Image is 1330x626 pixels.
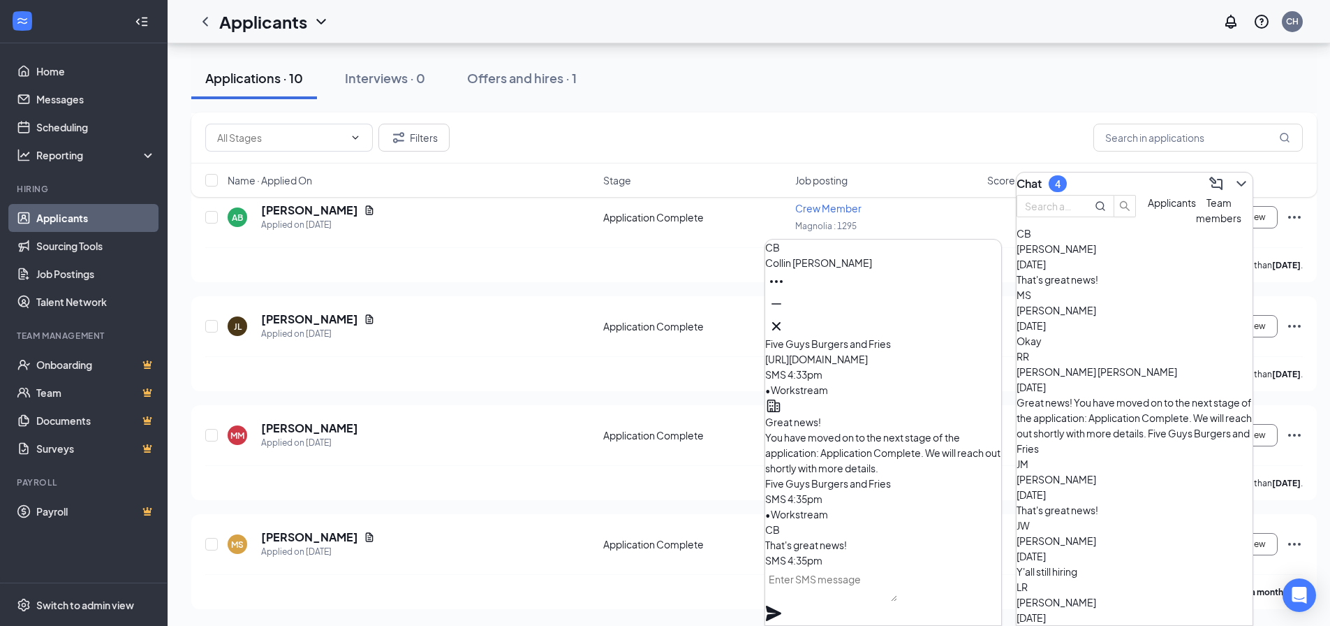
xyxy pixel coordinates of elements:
svg: MagnifyingGlass [1279,132,1290,143]
div: That's great news! [1017,502,1253,518]
button: Minimize [765,293,788,315]
div: Payroll [17,476,153,488]
span: [DATE] [1017,258,1046,270]
button: ChevronDown [1230,173,1253,195]
h1: Applicants [219,10,307,34]
span: Team members [1196,196,1241,224]
div: Hiring [17,183,153,195]
span: [DATE] [1017,611,1046,624]
svg: ChevronDown [350,132,361,143]
b: [DATE] [1272,478,1301,488]
div: LR [1017,579,1253,595]
span: Job posting [795,173,848,187]
div: MS [231,539,244,551]
svg: Ellipses [1286,209,1303,226]
div: MM [230,430,244,442]
svg: Ellipses [1286,318,1303,335]
div: Application Complete [603,428,787,442]
span: • Workstream [765,384,828,396]
div: SMS 4:35pm [765,553,1001,568]
div: SMS 4:35pm [765,491,1001,507]
div: RR [1017,349,1253,364]
a: OnboardingCrown [36,351,156,379]
div: AB [232,212,243,224]
a: DocumentsCrown [36,407,156,435]
span: Applicants [1148,196,1196,209]
svg: Ellipses [1286,427,1303,444]
div: Applications · 10 [205,69,303,87]
svg: Settings [17,598,31,612]
span: [PERSON_NAME] [1017,534,1096,547]
button: ComposeMessage [1205,173,1227,195]
div: Offers and hires · 1 [467,69,577,87]
div: Applied on [DATE] [261,545,375,559]
span: Magnolia : 1295 [795,221,857,231]
svg: Document [364,314,375,325]
svg: WorkstreamLogo [15,14,29,28]
a: SurveysCrown [36,435,156,463]
div: Application Complete [603,210,787,224]
button: Ellipses [765,270,788,293]
svg: ChevronDown [1233,175,1250,192]
div: That's great news! [1017,272,1253,287]
div: CH [1286,15,1299,27]
div: Applied on [DATE] [261,436,358,450]
div: Y'all still hiring [1017,564,1253,579]
span: Name · Applied On [228,173,312,187]
svg: ChevronDown [313,13,330,30]
svg: Ellipses [768,273,785,290]
svg: Minimize [768,296,785,312]
b: [DATE] [1272,369,1301,379]
svg: ComposeMessage [1208,175,1225,192]
svg: MagnifyingGlass [1095,201,1106,212]
input: All Stages [217,130,344,145]
span: That's great news! [765,539,847,551]
span: [DATE] [1017,381,1046,393]
svg: Filter [390,129,407,146]
div: Reporting [36,148,156,162]
a: Sourcing Tools [36,232,156,260]
b: [DATE] [1272,260,1301,270]
div: CB [765,240,1001,255]
a: Applicants [36,204,156,232]
span: Stage [603,173,631,187]
input: Search applicant [1025,198,1075,214]
div: Application Complete [603,319,787,333]
svg: QuestionInfo [1253,13,1270,30]
a: Home [36,57,156,85]
div: JM [1017,456,1253,472]
input: Search in applications [1093,124,1303,152]
svg: Ellipses [1286,536,1303,553]
button: Filter Filters [378,124,450,152]
span: [PERSON_NAME] [1017,596,1096,609]
svg: Plane [765,605,782,622]
span: Great news! You have moved on to the next stage of the application: Application Complete. We will... [765,416,1000,490]
div: Switch to admin view [36,598,134,612]
a: TeamCrown [36,379,156,407]
a: Job Postings [36,260,156,288]
h3: Chat [1017,176,1042,191]
div: CB [1017,226,1253,241]
div: 4 [1055,178,1061,190]
svg: Collapse [135,15,149,29]
div: Great news! You have moved on to the next stage of the application: Application Complete. We will... [1017,395,1253,456]
span: [DATE] [1017,319,1046,332]
div: MS [1017,287,1253,303]
svg: Cross [768,318,785,335]
svg: Company [765,398,782,414]
div: Open Intercom Messenger [1283,578,1316,612]
span: [DATE] [1017,488,1046,501]
div: Team Management [17,330,153,342]
div: Okay [1017,333,1253,349]
div: Application Complete [603,537,787,551]
div: CB [765,522,1001,537]
svg: ChevronLeft [197,13,214,30]
button: Cross [765,315,788,337]
a: Scheduling [36,113,156,141]
span: Collin [PERSON_NAME] [765,256,872,269]
svg: Document [364,532,375,543]
span: [PERSON_NAME] [1017,242,1096,255]
span: search [1114,201,1135,212]
div: SMS 4:33pm [765,367,1001,382]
